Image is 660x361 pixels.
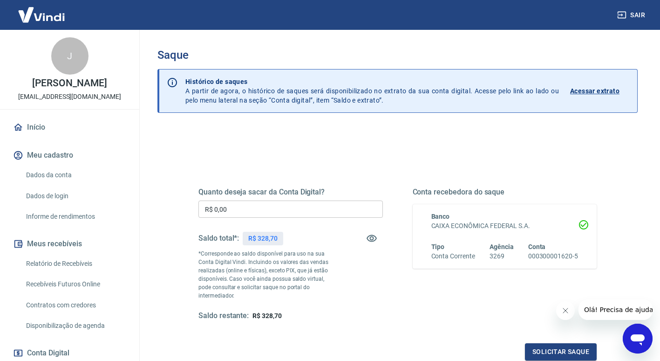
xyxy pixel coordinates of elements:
span: Tipo [431,243,445,250]
p: Histórico de saques [185,77,559,86]
span: Agência [490,243,514,250]
a: Dados de login [22,187,128,206]
img: Vindi [11,0,72,29]
span: R$ 328,70 [252,312,282,319]
div: J [51,37,88,75]
a: Dados da conta [22,166,128,185]
h6: 3269 [490,251,514,261]
a: Acessar extrato [570,77,630,105]
button: Meus recebíveis [11,234,128,254]
iframe: Message from company [578,299,653,320]
p: Acessar extrato [570,86,619,96]
a: Início [11,117,128,138]
h6: Conta Corrente [431,251,475,261]
h3: Saque [157,49,638,62]
iframe: Close message [556,301,575,320]
p: [EMAIL_ADDRESS][DOMAIN_NAME] [18,92,121,102]
p: *Corresponde ao saldo disponível para uso na sua Conta Digital Vindi. Incluindo os valores das ve... [198,250,337,300]
a: Relatório de Recebíveis [22,254,128,273]
iframe: Button to launch messaging window [623,324,653,354]
p: [PERSON_NAME] [32,78,107,88]
span: Banco [431,213,450,220]
h5: Quanto deseja sacar da Conta Digital? [198,187,383,197]
span: Conta [528,243,546,250]
a: Informe de rendimentos [22,207,128,226]
p: R$ 328,70 [248,234,278,243]
button: Meu cadastro [11,145,128,166]
h5: Saldo restante: [198,311,249,321]
button: Solicitar saque [525,343,597,361]
h6: CAIXA ECONÔMICA FEDERAL S.A. [431,221,578,231]
button: Sair [615,7,649,24]
a: Recebíveis Futuros Online [22,275,128,294]
span: Olá! Precisa de ajuda? [6,7,78,14]
p: A partir de agora, o histórico de saques será disponibilizado no extrato da sua conta digital. Ac... [185,77,559,105]
a: Disponibilização de agenda [22,316,128,335]
h6: 000300001620-5 [528,251,578,261]
h5: Conta recebedora do saque [413,187,597,197]
h5: Saldo total*: [198,234,239,243]
a: Contratos com credores [22,296,128,315]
